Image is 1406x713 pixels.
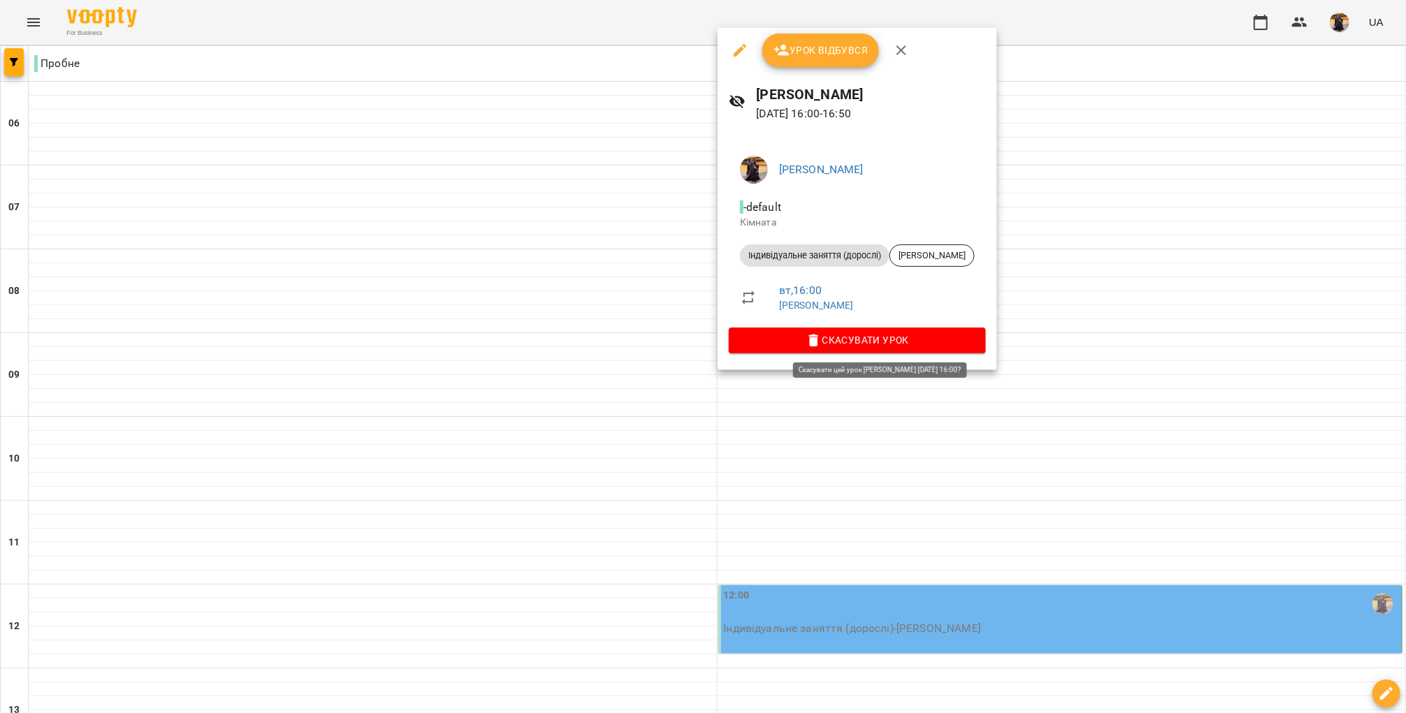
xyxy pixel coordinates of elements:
button: Урок відбувся [762,34,880,67]
p: Кімната [740,216,975,230]
h6: [PERSON_NAME] [757,84,986,105]
button: Скасувати Урок [729,328,986,353]
span: [PERSON_NAME] [890,249,974,262]
span: Скасувати Урок [740,332,975,348]
div: [PERSON_NAME] [889,244,975,267]
a: [PERSON_NAME] [779,300,854,311]
p: [DATE] 16:00 - 16:50 [757,105,986,122]
a: [PERSON_NAME] [779,163,864,176]
span: Індивідуальне заняття (дорослі) [740,249,889,262]
span: Урок відбувся [774,42,868,59]
span: - default [740,200,784,214]
img: d9e4fe055f4d09e87b22b86a2758fb91.jpg [740,156,768,184]
a: вт , 16:00 [779,284,822,297]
